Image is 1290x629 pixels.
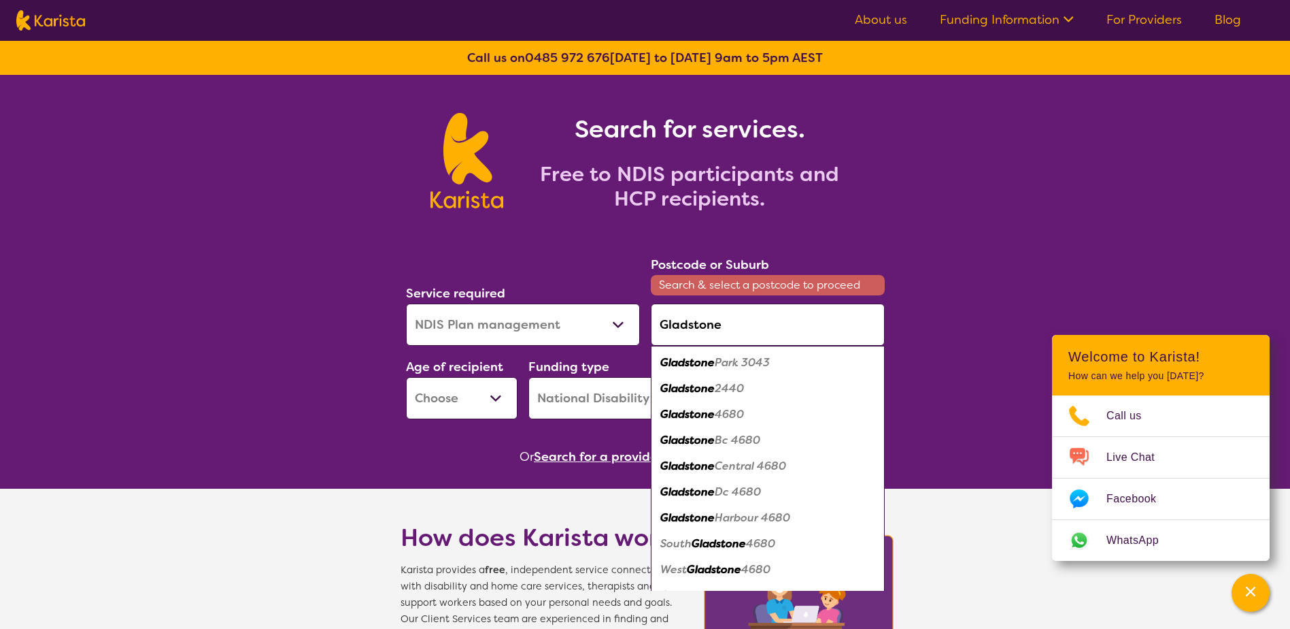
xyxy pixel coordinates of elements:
em: Gladstone [660,511,715,525]
em: Bc 4680 [715,433,760,447]
span: Search & select a postcode to proceed [651,275,885,295]
a: For Providers [1106,12,1182,28]
span: Live Chat [1106,447,1171,468]
h1: How does Karista work? [401,521,686,554]
ul: Choose channel [1052,396,1270,561]
button: Channel Menu [1232,574,1270,612]
em: Gladstone [687,562,741,577]
em: Gladstone [660,459,715,473]
em: Gladstone [660,381,715,396]
div: Channel Menu [1052,335,1270,561]
img: Karista logo [16,10,85,31]
em: Central 4680 [715,459,786,473]
em: Gladstone [660,485,715,499]
b: free [485,564,505,577]
em: Park 3043 [715,355,770,370]
div: Gladstone Central 4680 [658,453,878,479]
span: Call us [1106,406,1158,426]
span: WhatsApp [1106,530,1175,551]
div: Gladstone 2440 [658,376,878,402]
em: 4680 [746,536,775,551]
em: Gladstone [660,355,715,370]
em: Gladstone [660,407,715,421]
div: Gladstone Park 3043 [658,350,878,376]
h1: Search for services. [520,113,860,146]
em: South [660,536,692,551]
div: West Gladstone 4680 [658,557,878,583]
label: Funding type [528,359,609,375]
label: Age of recipient [406,359,503,375]
p: How can we help you [DATE]? [1068,370,1253,382]
label: Service required [406,285,505,302]
h2: Free to NDIS participants and HCP recipients. [520,162,860,211]
em: 2440 [715,381,744,396]
em: 5473 [715,588,742,602]
input: Type [651,304,885,346]
div: Gladstone 4680 [658,402,878,428]
label: Postcode or Suburb [651,257,769,273]
div: Gladstone Dc 4680 [658,479,878,505]
em: Gladstone [692,536,746,551]
a: 0485 972 676 [525,50,610,66]
a: Blog [1215,12,1241,28]
h2: Welcome to Karista! [1068,349,1253,365]
em: Gladstone [660,433,715,447]
a: Web link opens in a new tab. [1052,520,1270,561]
img: Karista logo [430,113,503,208]
em: Harbour 4680 [715,511,790,525]
em: West [660,562,687,577]
em: Gladstone [660,588,715,602]
a: About us [855,12,907,28]
div: Gladstone Harbour 4680 [658,505,878,531]
button: Search for a provider to leave a review [534,447,770,467]
div: South Gladstone 4680 [658,531,878,557]
div: Gladstone Bc 4680 [658,428,878,453]
em: 4680 [741,562,770,577]
em: Dc 4680 [715,485,761,499]
div: Gladstone 5473 [658,583,878,609]
a: Funding Information [940,12,1074,28]
span: Or [520,447,534,467]
span: Facebook [1106,489,1172,509]
em: 4680 [715,407,744,421]
b: Call us on [DATE] to [DATE] 9am to 5pm AEST [467,50,823,66]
